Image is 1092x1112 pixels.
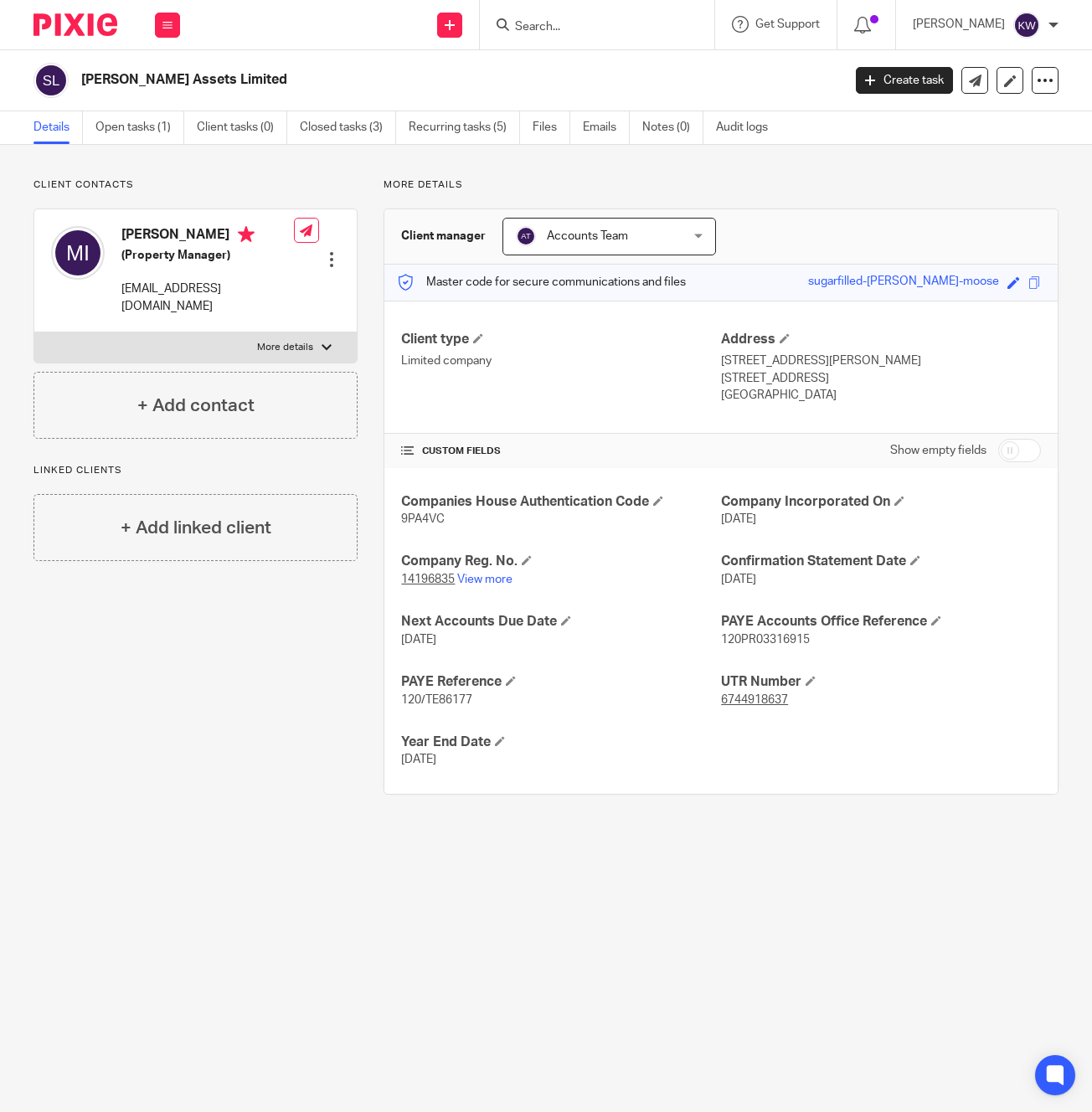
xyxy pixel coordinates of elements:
[721,574,756,585] span: [DATE]
[808,273,999,292] div: sugarfilled-[PERSON_NAME]-moose
[721,387,1041,404] p: [GEOGRAPHIC_DATA]
[121,515,271,541] h4: + Add linked client
[401,673,721,691] h4: PAYE Reference
[721,673,1041,691] h4: UTR Number
[401,493,721,511] h4: Companies House Authentication Code
[721,493,1041,511] h4: Company Incorporated On
[890,442,986,459] label: Show empty fields
[401,353,721,369] p: Limited company
[716,111,780,144] a: Audit logs
[721,370,1041,387] p: [STREET_ADDRESS]
[583,111,630,144] a: Emails
[121,247,294,264] h5: (Property Manager)
[401,445,721,458] h4: CUSTOM FIELDS
[51,226,105,280] img: svg%3E
[121,281,294,315] p: [EMAIL_ADDRESS][DOMAIN_NAME]
[721,613,1041,631] h4: PAYE Accounts Office Reference
[33,464,358,477] p: Linked clients
[721,513,756,525] span: [DATE]
[856,67,953,94] a: Create task
[401,513,445,525] span: 9PA4VC
[516,226,536,246] img: svg%3E
[121,226,294,247] h4: [PERSON_NAME]
[913,16,1005,33] p: [PERSON_NAME]
[401,228,486,245] h3: Client manager
[401,734,721,751] h4: Year End Date
[721,634,810,646] span: 120PR03316915
[401,613,721,631] h4: Next Accounts Due Date
[95,111,184,144] a: Open tasks (1)
[81,71,681,89] h2: [PERSON_NAME] Assets Limited
[401,694,472,706] span: 120/TE86177
[33,13,117,36] img: Pixie
[457,574,513,585] a: View more
[197,111,287,144] a: Client tasks (0)
[755,18,820,30] span: Get Support
[401,331,721,348] h4: Client type
[238,226,255,243] i: Primary
[1013,12,1040,39] img: svg%3E
[513,20,664,35] input: Search
[721,694,788,706] tcxspan: Call 6744918637 via 3CX
[33,178,358,192] p: Client contacts
[721,553,1041,570] h4: Confirmation Statement Date
[257,341,313,354] p: More details
[401,574,455,585] tcxspan: Call 14196835 via 3CX
[547,230,628,242] span: Accounts Team
[300,111,396,144] a: Closed tasks (3)
[397,274,686,291] p: Master code for secure communications and files
[533,111,570,144] a: Files
[33,63,69,98] img: svg%3E
[137,393,255,419] h4: + Add contact
[721,331,1041,348] h4: Address
[401,634,436,646] span: [DATE]
[642,111,703,144] a: Notes (0)
[721,353,1041,369] p: [STREET_ADDRESS][PERSON_NAME]
[33,111,83,144] a: Details
[401,553,721,570] h4: Company Reg. No.
[409,111,520,144] a: Recurring tasks (5)
[401,754,436,765] span: [DATE]
[384,178,1059,192] p: More details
